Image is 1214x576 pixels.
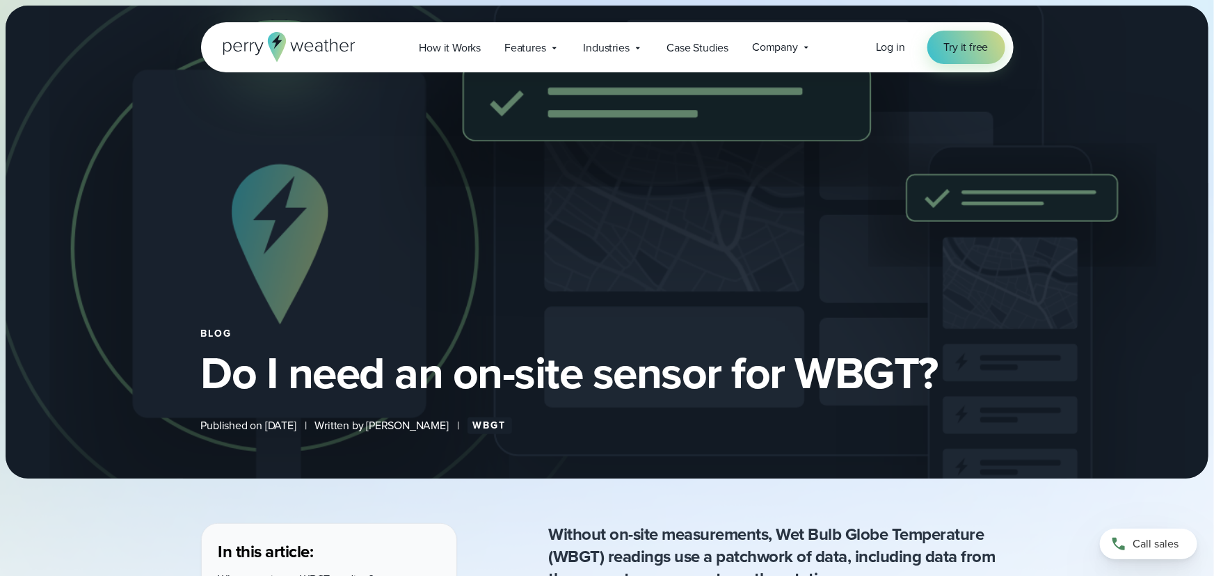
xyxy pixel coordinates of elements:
[927,31,1005,64] a: Try it free
[420,40,481,56] span: How it Works
[408,33,493,62] a: How it Works
[201,328,1014,339] div: Blog
[752,39,798,56] span: Company
[201,351,939,395] h1: Do I need an on-site sensor for WBGT?
[944,39,989,56] span: Try it free
[218,541,440,563] h3: In this article:
[667,40,729,56] span: Case Studies
[504,40,545,56] span: Features
[876,39,905,56] a: Log in
[457,417,459,434] span: |
[1100,529,1197,559] a: Call sales
[305,417,307,434] span: |
[584,40,630,56] span: Industries
[315,417,449,434] span: Written by [PERSON_NAME]
[876,39,905,55] span: Log in
[201,417,296,434] span: Published on [DATE]
[1133,536,1179,552] span: Call sales
[655,33,741,62] a: Case Studies
[468,417,512,434] a: WBGT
